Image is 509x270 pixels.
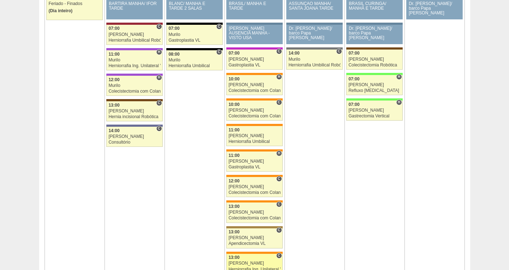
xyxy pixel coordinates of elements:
div: Key: Santa Catarina [286,47,342,50]
div: Murilo [168,58,221,62]
span: 13:00 [228,229,240,234]
div: Colecistectomia com Colangiografia VL [228,114,281,118]
div: Apendicectomia VL [228,241,281,246]
span: Consultório [156,126,162,131]
span: Consultório [156,24,162,29]
div: Colecistectomia com Colangiografia VL [228,88,281,93]
span: 13:00 [228,255,240,260]
div: Herniorrafia Ing. Unilateral VL [108,64,161,68]
span: Consultório [276,99,282,105]
div: Gastroplastia VL [168,38,221,43]
a: C 13:00 [PERSON_NAME] Apendicectomia VL [226,228,282,248]
div: Feriado - Finados [48,1,101,6]
a: C 12:00 [PERSON_NAME] Colecistectomia com Colangiografia VL [226,177,282,197]
span: 10:00 [228,76,240,82]
span: Consultório [276,201,282,207]
div: Hernia incisional Robótica [108,115,161,119]
a: H 11:00 Murilo Herniorrafia Ing. Unilateral VL [106,50,162,70]
div: [PERSON_NAME] [228,261,281,266]
a: C 07:00 [PERSON_NAME] Herniorrafia Umbilical Robótica [106,25,162,45]
a: C 07:00 Murilo Gastroplastia VL [166,25,222,45]
div: Key: Sírio Libanês [106,23,162,25]
div: Key: Vila Nova Star [106,125,162,127]
div: Refluxo [MEDICAL_DATA] esofágico Robótico [348,88,401,93]
div: Key: São Luiz - SCS [226,149,282,152]
span: (Dia inteiro) [48,8,73,13]
span: Consultório [216,49,222,55]
div: Gastrectomia Vertical [348,114,401,118]
div: [PERSON_NAME] AUSENCIA MANHA - VISTO USA [229,26,280,41]
div: Key: Santa Joana [346,47,402,50]
div: Key: São Luiz - SCS [226,175,282,177]
a: 11:00 [PERSON_NAME] Herniorrafia Umbilical [226,126,282,146]
div: Colecistectomia com Colangiografia VL [228,190,281,195]
div: Key: Brasil [346,98,402,101]
div: [PERSON_NAME] [228,236,281,240]
div: [PERSON_NAME] [228,83,281,87]
div: ASSUNÇÃO MANHÃ/ SANTA JOANA TARDE [289,1,340,11]
div: Murilo [288,57,341,62]
a: C 14:00 Murilo Herniorrafia Umbilical Robótica [286,50,342,70]
div: Key: Maria Braido [226,47,282,50]
div: Colecistectomia com Colangiografia VL [108,89,161,94]
a: C 07:00 [PERSON_NAME] Gastroplastia VL [226,50,282,70]
span: 07:00 [348,51,360,56]
div: Key: São Luiz - SCS [226,200,282,202]
div: Dr. [PERSON_NAME]/ barco Papa [PERSON_NAME] [349,26,400,41]
div: Colecistectomia Robótica [348,63,401,67]
span: 11:00 [108,52,120,57]
span: Consultório [276,176,282,182]
div: Consultório [108,140,161,145]
span: 11:00 [228,127,240,132]
div: Key: Blanc [166,23,222,25]
div: [PERSON_NAME] [228,210,281,215]
a: 07:00 [PERSON_NAME] Colecistectomia Robótica [346,50,402,70]
div: [PERSON_NAME] [348,83,401,87]
div: Herniorrafia Umbilical [168,64,221,68]
span: 13:00 [108,103,120,108]
div: Key: São Luiz - SCS [226,124,282,126]
div: [PERSON_NAME] [228,185,281,189]
div: Dr. [PERSON_NAME]/ barco Papa [PERSON_NAME] [409,1,460,16]
div: [PERSON_NAME] [228,108,281,113]
div: Key: Aviso [346,23,402,25]
a: Dr. [PERSON_NAME]/ barco Papa [PERSON_NAME] [346,25,402,44]
span: 14:00 [108,128,120,133]
span: Hospital [276,150,282,156]
a: H 12:00 Murilo Colecistectomia com Colangiografia VL [106,76,162,96]
div: Key: Brasil [346,73,402,75]
div: [PERSON_NAME] [228,134,281,138]
a: C 14:00 [PERSON_NAME] Consultório [106,127,162,147]
div: [PERSON_NAME] [108,134,161,139]
span: 07:00 [348,102,360,107]
div: Murilo [108,58,161,62]
a: H 11:00 [PERSON_NAME] Gastroplastia VL [226,152,282,172]
div: Key: São Luiz - SCS [226,73,282,75]
div: Gastroplastia VL [228,63,281,67]
div: [PERSON_NAME] [108,109,161,113]
div: Key: IFOR [106,48,162,50]
a: H 07:00 [PERSON_NAME] Gastrectomia Vertical [346,101,402,121]
div: Key: Santa Joana [106,99,162,101]
span: Consultório [276,253,282,259]
span: Hospital [396,99,402,105]
span: 08:00 [168,52,180,57]
div: Gastroplastia VL [228,165,281,169]
div: Murilo [168,32,221,37]
span: Hospital [156,49,162,55]
div: Key: São Luiz - SCS [226,252,282,254]
span: Hospital [276,74,282,80]
a: Dr. [PERSON_NAME]/ barco Papa [PERSON_NAME] [286,25,342,44]
div: [PERSON_NAME] [228,57,281,62]
span: Consultório [336,48,342,54]
div: Herniorrafia Umbilical Robótica [288,63,341,67]
div: BLANC/ MANHÃ E TARDE 2 SALAS [169,1,220,11]
a: C 08:00 Murilo Herniorrafia Umbilical [166,50,222,70]
a: H 07:00 [PERSON_NAME] Refluxo [MEDICAL_DATA] esofágico Robótico [346,75,402,95]
span: Hospital [156,75,162,80]
span: Consultório [156,100,162,106]
span: 07:00 [348,76,360,82]
span: 14:00 [288,51,300,56]
span: 07:00 [168,26,180,31]
div: Key: Oswaldo Cruz Paulista [226,226,282,228]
